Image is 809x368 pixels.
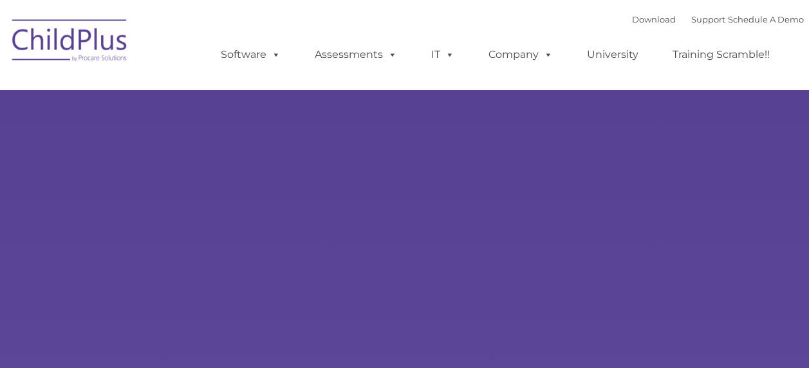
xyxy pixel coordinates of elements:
a: IT [418,42,467,68]
a: Software [208,42,293,68]
a: Assessments [302,42,410,68]
a: Support [691,14,725,24]
img: ChildPlus by Procare Solutions [6,10,135,75]
a: Schedule A Demo [728,14,804,24]
a: Company [476,42,566,68]
a: University [574,42,651,68]
font: | [632,14,804,24]
a: Download [632,14,676,24]
a: Training Scramble!! [660,42,783,68]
